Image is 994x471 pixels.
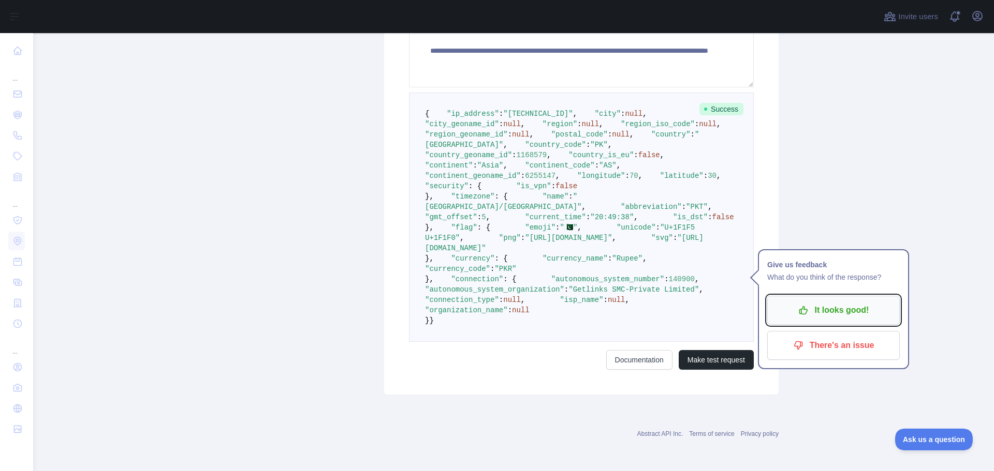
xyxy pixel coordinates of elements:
[621,203,682,211] span: "abbreviation"
[525,213,586,221] span: "current_time"
[447,110,499,118] span: "ip_address"
[642,254,647,263] span: ,
[425,296,499,304] span: "connection_type"
[586,141,590,149] span: :
[673,213,708,221] span: "is_dst"
[543,254,608,263] span: "currency_name"
[895,429,973,450] iframe: Toggle Customer Support
[512,306,530,314] span: null
[599,120,603,128] span: ,
[425,192,434,201] span: },
[634,151,638,159] span: :
[469,182,481,190] span: : {
[490,265,494,273] span: :
[651,130,691,139] span: "country"
[617,161,621,170] span: ,
[425,151,512,159] span: "country_geoname_id"
[581,120,599,128] span: null
[590,141,608,149] span: "PK"
[8,62,25,83] div: ...
[508,306,512,314] span: :
[689,430,734,437] a: Terms of service
[568,192,573,201] span: :
[573,110,577,118] span: ,
[577,172,625,180] span: "longitude"
[586,213,590,221] span: :
[638,151,660,159] span: false
[638,172,642,180] span: ,
[525,223,556,232] span: "emoji"
[669,275,695,283] span: 140900
[425,285,564,294] span: "autonomous_system_organization"
[708,213,712,221] span: :
[625,296,630,304] span: ,
[568,151,634,159] span: "country_is_eu"
[617,223,656,232] span: "unicode"
[425,130,508,139] span: "region_geoname_id"
[630,172,638,180] span: 70
[637,430,683,437] a: Abstract API Inc.
[608,141,612,149] span: ,
[612,234,616,242] span: ,
[682,203,686,211] span: :
[651,234,673,242] span: "svg"
[595,161,599,170] span: :
[525,161,594,170] span: "continent_code"
[712,213,734,221] span: false
[521,172,525,180] span: :
[429,316,433,325] span: }
[556,182,577,190] span: false
[660,172,704,180] span: "latitude"
[625,110,643,118] span: null
[525,172,556,180] span: 6255147
[603,296,607,304] span: :
[451,192,494,201] span: "timezone"
[425,254,434,263] span: },
[767,259,900,271] h1: Give us feedback
[556,223,560,232] span: :
[560,296,603,304] span: "isp_name"
[516,151,547,159] span: 1168579
[494,265,516,273] span: "PKR"
[660,151,664,159] span: ,
[656,223,660,232] span: :
[679,350,754,370] button: Make test request
[425,213,477,221] span: "gmt_offset"
[525,141,586,149] span: "country_code"
[512,151,516,159] span: :
[673,234,677,242] span: :
[599,161,617,170] span: "AS"
[494,192,507,201] span: : {
[503,141,507,149] span: ,
[664,275,668,283] span: :
[634,213,638,221] span: ,
[543,192,568,201] span: "name"
[494,254,507,263] span: : {
[621,120,695,128] span: "region_iso_code"
[595,110,621,118] span: "city"
[425,161,473,170] span: "continent"
[8,188,25,209] div: ...
[608,296,625,304] span: null
[486,213,490,221] span: ,
[499,120,503,128] span: :
[512,130,530,139] span: null
[521,296,525,304] span: ,
[425,110,429,118] span: {
[477,213,481,221] span: :
[608,254,612,263] span: :
[503,161,507,170] span: ,
[775,301,892,319] p: It looks good!
[499,110,503,118] span: :
[630,130,634,139] span: ,
[882,8,940,25] button: Invite users
[425,316,429,325] span: }
[530,130,534,139] span: ,
[481,213,486,221] span: 5
[699,103,743,115] span: Success
[8,335,25,356] div: ...
[612,130,630,139] span: null
[460,234,464,242] span: ,
[741,430,779,437] a: Privacy policy
[577,223,581,232] span: ,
